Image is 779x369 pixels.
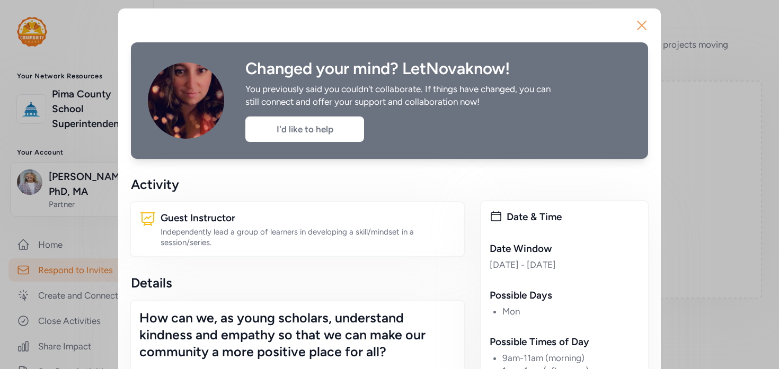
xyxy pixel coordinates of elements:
div: You previously said you couldn't collaborate. If things have changed, you can still connect and o... [245,83,551,108]
div: Details [131,274,464,291]
div: Date & Time [507,210,640,224]
div: Date Window [490,241,640,256]
li: Mon [502,305,640,318]
div: [DATE] - [DATE] [490,258,640,271]
div: Possible Days [490,288,640,303]
li: 9am-11am (morning) [502,352,640,364]
div: Changed your mind? Let Nova know! [245,59,631,78]
div: Possible Times of Day [490,335,640,349]
div: Guest Instructor [161,211,456,226]
div: Independently lead a group of learners in developing a skill/mindset in a session/series. [161,227,456,248]
div: I'd like to help [245,116,364,142]
div: Activity [131,176,464,193]
img: Avatar [148,62,224,139]
div: How can we, as young scholars, understand kindness and empathy so that we can make our community ... [139,309,456,360]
